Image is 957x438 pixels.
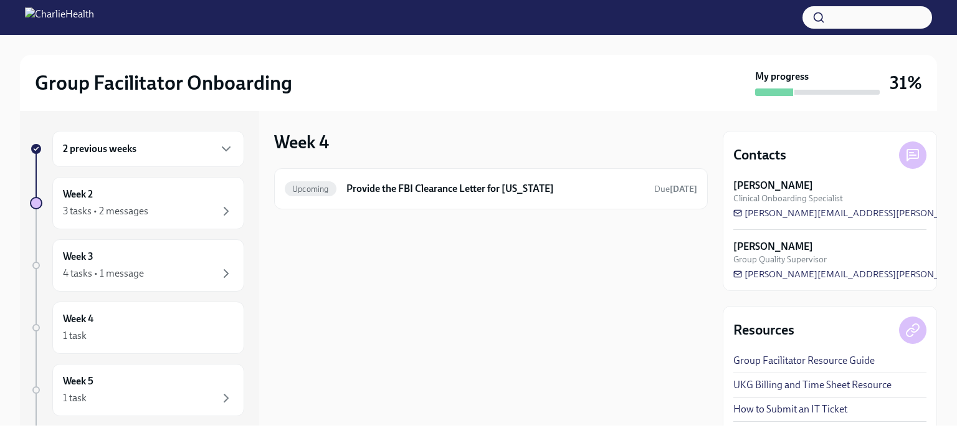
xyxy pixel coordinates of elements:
[30,177,244,229] a: Week 23 tasks • 2 messages
[35,70,292,95] h2: Group Facilitator Onboarding
[733,193,843,204] span: Clinical Onboarding Specialist
[733,402,847,416] a: How to Submit an IT Ticket
[733,146,786,164] h4: Contacts
[63,312,93,326] h6: Week 4
[63,374,93,388] h6: Week 5
[63,142,136,156] h6: 2 previous weeks
[63,250,93,264] h6: Week 3
[63,391,87,405] div: 1 task
[25,7,94,27] img: CharlieHealth
[890,72,922,94] h3: 31%
[30,364,244,416] a: Week 51 task
[63,188,93,201] h6: Week 2
[755,70,809,83] strong: My progress
[654,184,697,194] span: Due
[63,204,148,218] div: 3 tasks • 2 messages
[733,240,813,254] strong: [PERSON_NAME]
[285,184,336,194] span: Upcoming
[274,131,329,153] h3: Week 4
[52,131,244,167] div: 2 previous weeks
[670,184,697,194] strong: [DATE]
[733,179,813,193] strong: [PERSON_NAME]
[346,182,644,196] h6: Provide the FBI Clearance Letter for [US_STATE]
[733,321,794,340] h4: Resources
[30,302,244,354] a: Week 41 task
[63,329,87,343] div: 1 task
[63,267,144,280] div: 4 tasks • 1 message
[733,378,892,392] a: UKG Billing and Time Sheet Resource
[30,239,244,292] a: Week 34 tasks • 1 message
[654,183,697,195] span: September 16th, 2025 10:00
[285,179,697,199] a: UpcomingProvide the FBI Clearance Letter for [US_STATE]Due[DATE]
[733,254,827,265] span: Group Quality Supervisor
[733,354,875,368] a: Group Facilitator Resource Guide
